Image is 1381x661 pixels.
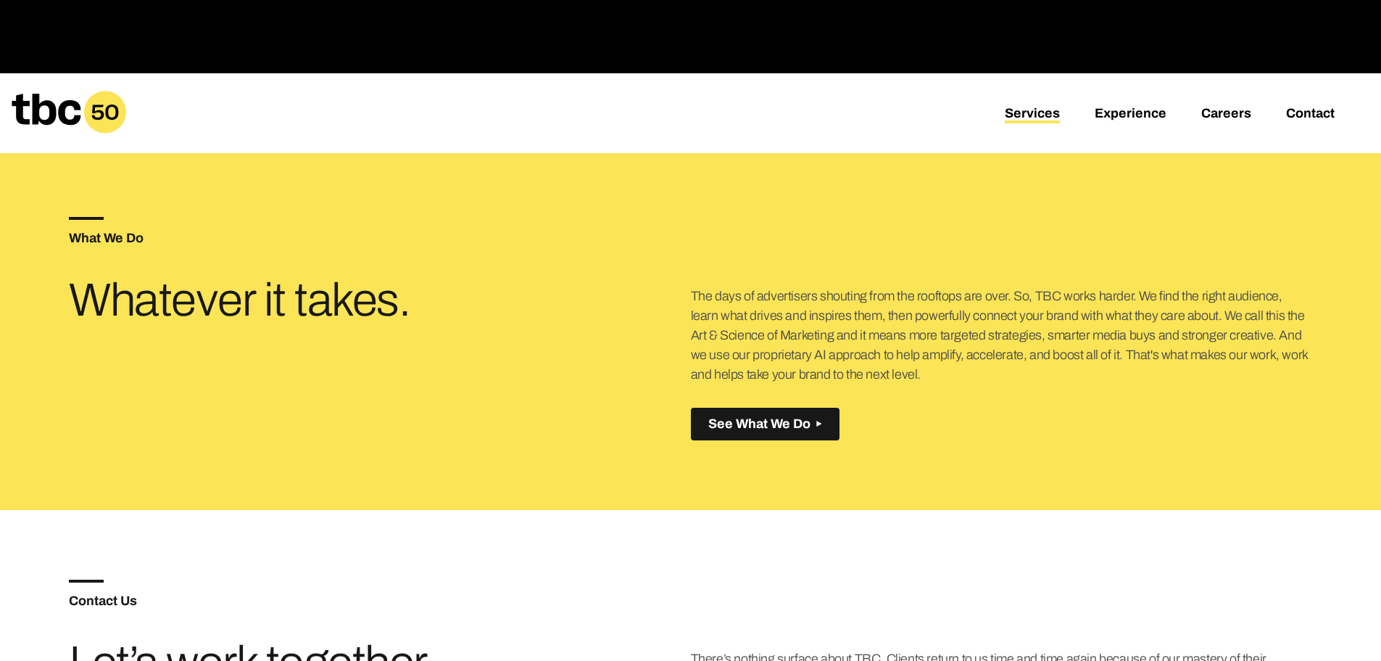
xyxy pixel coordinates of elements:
a: Experience [1095,106,1166,123]
a: Contact [1286,106,1335,123]
h5: Contact Us [69,594,690,607]
span: See What We Do [708,416,810,432]
a: Careers [1201,106,1251,123]
a: Services [1005,106,1060,123]
a: Home [12,123,126,139]
p: The days of advertisers shouting from the rooftops are over. So, TBC works harder. We find the ri... [691,287,1312,385]
h5: What We Do [69,231,690,245]
h3: Whatever it takes. [69,279,484,321]
button: See What We Do [691,408,839,440]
